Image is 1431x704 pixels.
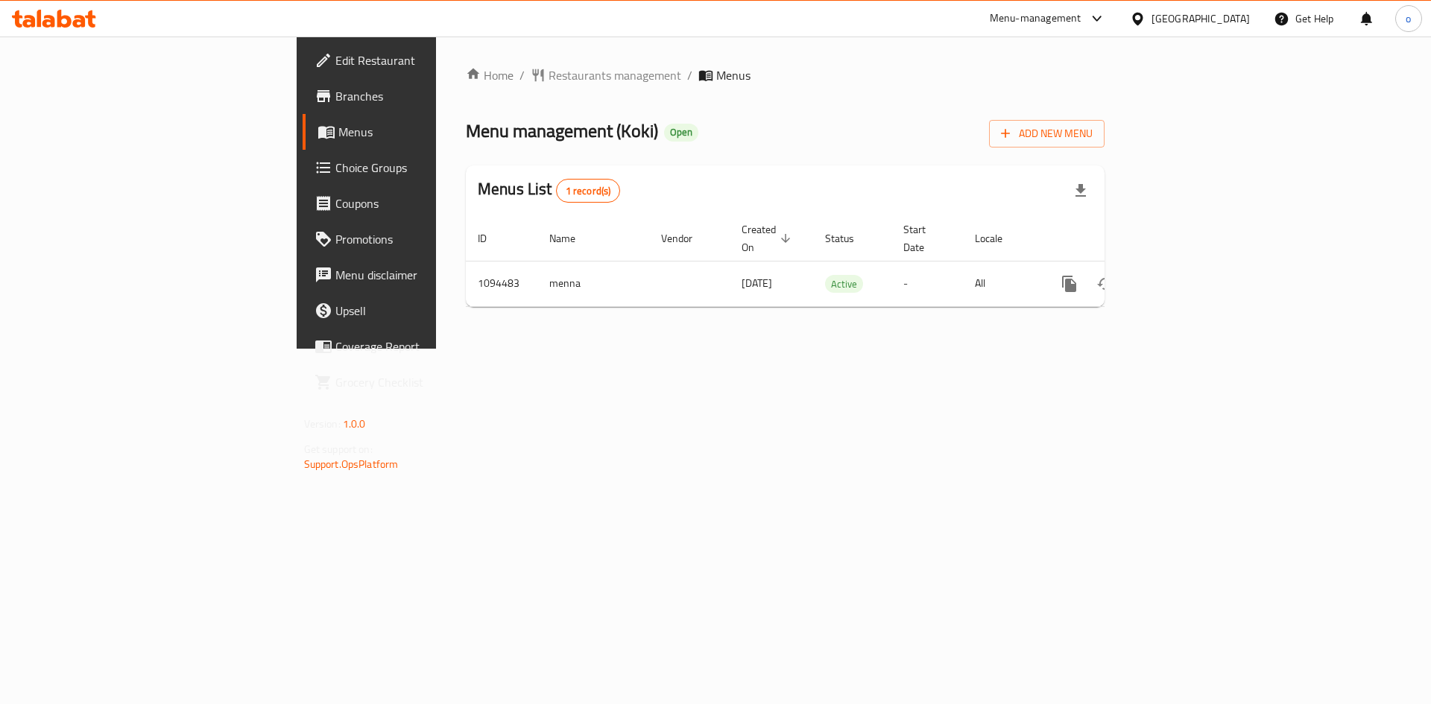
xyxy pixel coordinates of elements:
[335,337,524,355] span: Coverage Report
[989,120,1105,148] button: Add New Menu
[343,414,366,434] span: 1.0.0
[304,454,399,474] a: Support.OpsPlatform
[338,123,524,141] span: Menus
[742,273,772,293] span: [DATE]
[304,414,341,434] span: Version:
[303,42,536,78] a: Edit Restaurant
[825,229,874,247] span: Status
[1087,266,1123,302] button: Change Status
[478,229,506,247] span: ID
[303,221,536,257] a: Promotions
[664,126,698,139] span: Open
[716,66,751,84] span: Menus
[742,221,795,256] span: Created On
[963,261,1040,306] td: All
[825,275,863,293] div: Active
[664,124,698,142] div: Open
[303,150,536,185] a: Choice Groups
[537,261,649,306] td: menna
[303,364,536,400] a: Grocery Checklist
[1406,10,1411,27] span: o
[335,194,524,212] span: Coupons
[1001,124,1093,143] span: Add New Menu
[903,221,945,256] span: Start Date
[557,184,620,198] span: 1 record(s)
[466,66,1105,84] nav: breadcrumb
[304,440,373,459] span: Get support on:
[1040,216,1207,261] th: Actions
[466,216,1207,307] table: enhanced table
[303,329,536,364] a: Coverage Report
[335,87,524,105] span: Branches
[1063,173,1099,209] div: Export file
[1052,266,1087,302] button: more
[549,229,595,247] span: Name
[303,185,536,221] a: Coupons
[661,229,712,247] span: Vendor
[335,230,524,248] span: Promotions
[975,229,1022,247] span: Locale
[687,66,692,84] li: /
[990,10,1081,28] div: Menu-management
[825,276,863,293] span: Active
[335,51,524,69] span: Edit Restaurant
[478,178,620,203] h2: Menus List
[303,257,536,293] a: Menu disclaimer
[303,114,536,150] a: Menus
[335,373,524,391] span: Grocery Checklist
[891,261,963,306] td: -
[556,179,621,203] div: Total records count
[549,66,681,84] span: Restaurants management
[303,293,536,329] a: Upsell
[335,302,524,320] span: Upsell
[303,78,536,114] a: Branches
[335,159,524,177] span: Choice Groups
[1152,10,1250,27] div: [GEOGRAPHIC_DATA]
[335,266,524,284] span: Menu disclaimer
[531,66,681,84] a: Restaurants management
[466,114,658,148] span: Menu management ( Koki )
